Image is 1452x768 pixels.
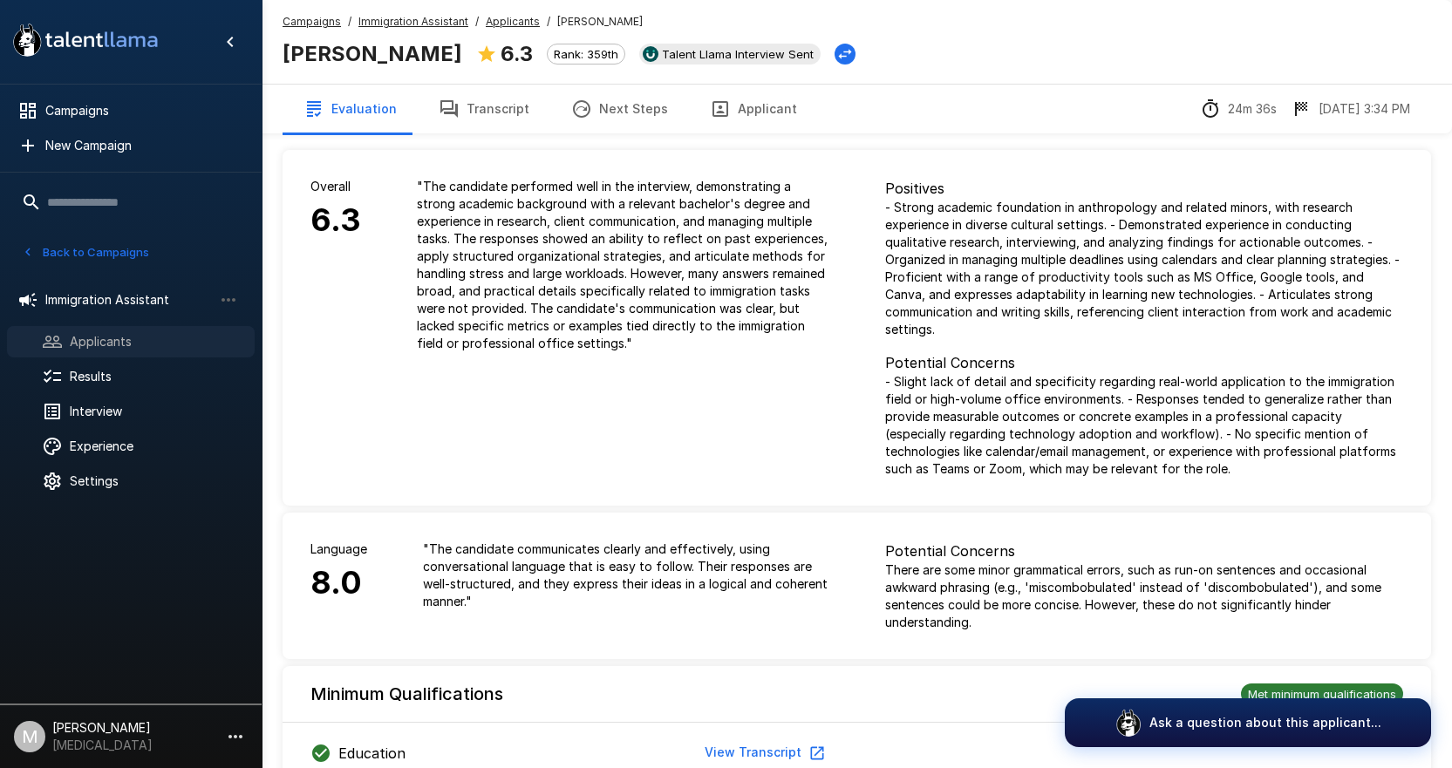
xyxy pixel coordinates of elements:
[486,15,540,28] u: Applicants
[501,41,533,66] b: 6.3
[1291,99,1410,119] div: The date and time when the interview was completed
[348,13,351,31] span: /
[835,44,856,65] button: Change Stage
[1065,698,1431,747] button: Ask a question about this applicant...
[310,178,361,195] p: Overall
[885,540,1404,561] p: Potential Concerns
[1149,714,1381,731] p: Ask a question about this applicant...
[689,85,818,133] button: Applicant
[550,85,689,133] button: Next Steps
[1319,100,1410,118] p: [DATE] 3:34 PM
[358,15,468,28] u: Immigration Assistant
[885,373,1404,478] p: - Slight lack of detail and specificity regarding real-world application to the immigration field...
[283,41,462,66] b: [PERSON_NAME]
[310,680,503,708] h6: Minimum Qualifications
[885,352,1404,373] p: Potential Concerns
[1115,709,1142,737] img: logo_glasses@2x.png
[1228,100,1277,118] p: 24m 36s
[417,178,829,352] p: " The candidate performed well in the interview, demonstrating a strong academic background with ...
[548,47,624,61] span: Rank: 359th
[418,85,550,133] button: Transcript
[475,13,479,31] span: /
[885,561,1404,631] p: There are some minor grammatical errors, such as run-on sentences and occasional awkward phrasing...
[423,540,829,610] p: " The candidate communicates clearly and effectively, using conversational language that is easy ...
[1200,99,1277,119] div: The time between starting and completing the interview
[338,743,406,764] p: Education
[283,85,418,133] button: Evaluation
[310,558,367,608] h6: 8.0
[655,47,821,61] span: Talent Llama Interview Sent
[885,178,1404,199] p: Positives
[885,199,1404,338] p: - Strong academic foundation in anthropology and related minors, with research experience in dive...
[310,195,361,246] h6: 6.3
[1241,687,1403,701] span: Met minimum qualifications
[639,44,821,65] div: View profile in UKG
[547,13,550,31] span: /
[310,540,367,558] p: Language
[557,13,643,31] span: [PERSON_NAME]
[283,15,341,28] u: Campaigns
[643,46,658,62] img: ukg_logo.jpeg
